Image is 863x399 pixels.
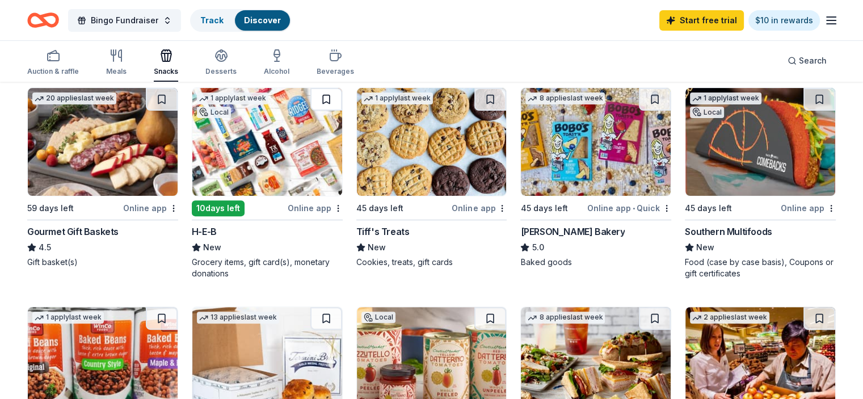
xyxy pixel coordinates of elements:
div: Snacks [154,67,178,76]
div: Beverages [317,67,354,76]
div: [PERSON_NAME] Bakery [520,225,625,238]
span: • [633,204,635,213]
img: Image for Southern Multifoods [685,88,835,196]
a: Image for Gourmet Gift Baskets20 applieslast week59 days leftOnline appGourmet Gift Baskets4.5Gif... [27,87,178,268]
div: 45 days left [356,201,403,215]
div: Desserts [205,67,237,76]
button: Bingo Fundraiser [68,9,181,32]
img: Image for H-E-B [192,88,342,196]
span: New [203,241,221,254]
a: Image for H-E-B1 applylast weekLocal10days leftOnline appH-E-BNewGrocery items, gift card(s), mon... [192,87,343,279]
a: Home [27,7,59,33]
div: 2 applies last week [690,312,769,324]
div: Alcohol [264,67,289,76]
a: $10 in rewards [748,10,820,31]
span: New [368,241,386,254]
div: Gift basket(s) [27,257,178,268]
div: Cookies, treats, gift cards [356,257,507,268]
div: Tiff's Treats [356,225,410,238]
div: 45 days left [520,201,567,215]
div: Online app [123,201,178,215]
span: New [696,241,714,254]
button: Snacks [154,44,178,82]
button: Auction & raffle [27,44,79,82]
div: Local [361,312,395,323]
div: 1 apply last week [361,93,433,104]
div: 1 apply last week [32,312,104,324]
button: Meals [106,44,127,82]
div: 20 applies last week [32,93,116,104]
div: H-E-B [192,225,217,238]
div: 59 days left [27,201,74,215]
div: 8 applies last week [525,93,605,104]
div: 8 applies last week [525,312,605,324]
a: Track [200,15,224,25]
button: Beverages [317,44,354,82]
div: 10 days left [192,200,245,216]
a: Discover [244,15,281,25]
div: 45 days left [685,201,732,215]
button: Desserts [205,44,237,82]
img: Image for Gourmet Gift Baskets [28,88,178,196]
img: Image for Tiff's Treats [357,88,507,196]
div: Food (case by case basis), Coupons or gift certificates [685,257,836,279]
button: TrackDiscover [190,9,291,32]
div: Online app [781,201,836,215]
div: Online app [288,201,343,215]
button: Alcohol [264,44,289,82]
a: Image for Southern Multifoods1 applylast weekLocal45 days leftOnline appSouthern MultifoodsNewFoo... [685,87,836,279]
a: Start free trial [659,10,744,31]
div: Baked goods [520,257,671,268]
button: Search [778,49,836,72]
div: Online app Quick [587,201,671,215]
div: Grocery items, gift card(s), monetary donations [192,257,343,279]
div: 1 apply last week [690,93,761,104]
div: Southern Multifoods [685,225,772,238]
img: Image for Bobo's Bakery [521,88,671,196]
div: 13 applies last week [197,312,279,324]
a: Image for Tiff's Treats1 applylast week45 days leftOnline appTiff's TreatsNewCookies, treats, gif... [356,87,507,268]
a: Image for Bobo's Bakery8 applieslast week45 days leftOnline app•Quick[PERSON_NAME] Bakery5.0Baked... [520,87,671,268]
div: Auction & raffle [27,67,79,76]
div: 1 apply last week [197,93,268,104]
div: Online app [452,201,507,215]
span: Bingo Fundraiser [91,14,158,27]
span: 5.0 [532,241,544,254]
div: Meals [106,67,127,76]
span: 4.5 [39,241,51,254]
div: Gourmet Gift Baskets [27,225,119,238]
span: Search [799,54,827,68]
div: Local [690,107,724,118]
div: Local [197,107,231,118]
